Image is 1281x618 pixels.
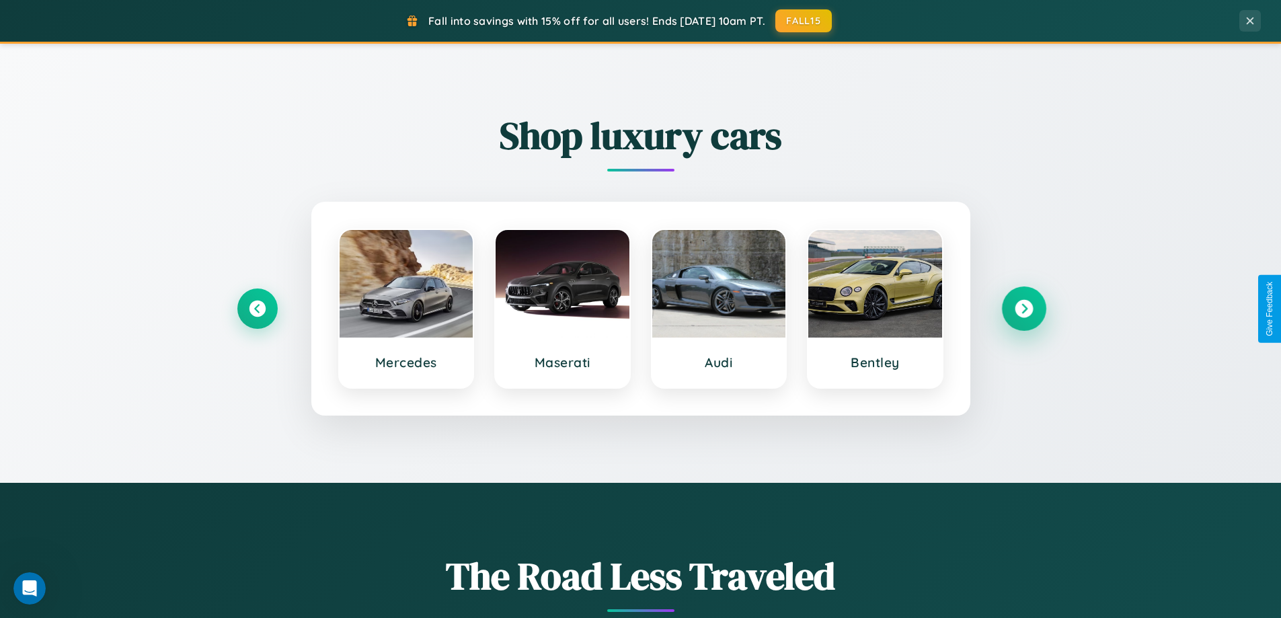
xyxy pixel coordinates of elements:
h3: Maserati [509,354,616,371]
span: Fall into savings with 15% off for all users! Ends [DATE] 10am PT. [428,14,765,28]
h1: The Road Less Traveled [237,550,1044,602]
h3: Mercedes [353,354,460,371]
div: Give Feedback [1265,282,1274,336]
h3: Bentley [822,354,929,371]
button: FALL15 [775,9,832,32]
iframe: Intercom live chat [13,572,46,605]
h3: Audi [666,354,773,371]
h2: Shop luxury cars [237,110,1044,161]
